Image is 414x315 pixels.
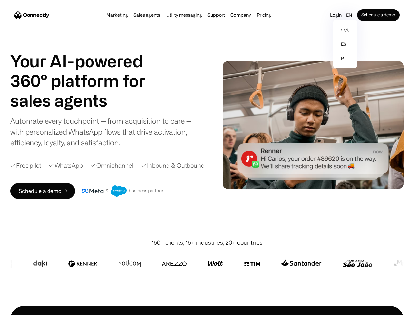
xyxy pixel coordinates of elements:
[14,10,49,20] a: home
[336,51,354,66] a: pt
[10,161,41,170] div: ✓ Free pilot
[7,303,39,313] aside: Language selected: English
[10,51,161,91] h1: Your AI-powered 360° platform for
[91,161,133,170] div: ✓ Omnichannel
[164,12,204,18] a: Utility messaging
[49,161,83,170] div: ✓ WhatsApp
[10,91,161,110] h1: sales agents
[10,91,161,110] div: 1 of 4
[228,10,253,20] div: Company
[13,304,39,313] ul: Language list
[10,91,161,110] div: carousel
[344,10,357,20] div: en
[336,37,354,51] a: es
[10,115,205,148] div: Automate every touchpoint — from acquisition to care — with personalized WhatsApp flows that driv...
[333,20,357,68] nav: en
[151,238,263,247] div: 150+ clients, 15+ industries, 20+ countries
[131,12,162,18] a: Sales agents
[255,12,273,18] a: Pricing
[230,10,251,20] div: Company
[104,12,130,18] a: Marketing
[206,12,227,18] a: Support
[346,10,352,20] div: en
[357,9,400,21] a: Schedule a demo
[82,185,164,197] img: Meta and Salesforce business partner badge.
[328,10,344,20] a: Login
[336,22,354,37] a: 中文
[141,161,205,170] div: ✓ Inbound & Outbound
[10,183,75,199] a: Schedule a demo →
